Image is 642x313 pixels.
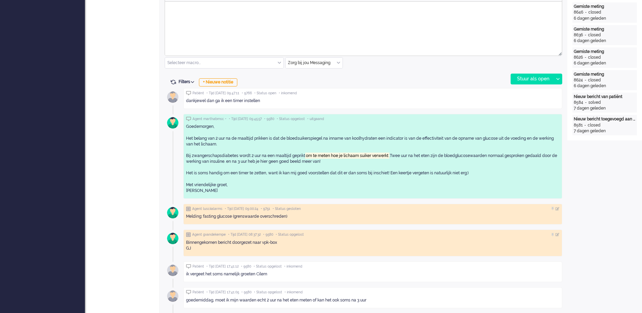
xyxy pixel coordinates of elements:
span: • 9751 [261,207,270,211]
div: 8626 [574,55,583,60]
span: • Status opgelost [276,232,304,237]
div: 7 dagen geleden [574,105,636,111]
img: ic_note_grey.svg [186,207,191,211]
img: ic_chat_grey.svg [186,91,191,95]
span: • 9580 [241,290,252,295]
div: Goedemorgen, Het belang van 2 uur na de maaltijd prikken is dat de bloedsuikerspiegel na inname v... [186,124,560,194]
img: avatar [164,288,181,305]
img: avatar [164,262,181,279]
div: Resize [556,50,562,56]
span: Bij zwangerschapsdiabetes wordt 2 uur na een maaltijd geprikt . [186,153,390,159]
div: 6 dagen geleden [574,38,636,44]
span: • inkomend [279,91,297,96]
span: • inkomend [284,264,302,269]
div: goedemiddag, moet ik mijn waarden echt 2 uur na het eten meten of kan het ook soms na 3 uur [186,297,560,303]
div: Gemiste meting [574,49,636,55]
span: • uitgaand [307,117,324,121]
span: • inkomend [285,290,302,295]
img: ic_note_grey.svg [186,232,191,237]
div: Gemiste meting [574,26,636,32]
span: • Tijd [DATE] 17:41:05 [206,290,239,295]
img: ic_chat_grey.svg [186,264,191,269]
div: dankjewel dan ga ik een timer instellen [186,98,560,104]
div: 8581 [574,122,583,128]
span: Patiënt [192,91,204,96]
img: avatar [164,230,181,247]
span: Patiënt [192,264,204,269]
div: 6 dagen geleden [574,16,636,21]
span: • 9580 [264,117,274,121]
span: • Tijd [DATE] 08:37:32 [228,232,261,237]
div: - [583,122,588,128]
img: avatar [164,89,181,105]
div: + Nieuwe notitie [199,78,237,86]
div: solved [588,100,601,105]
span: • Tijd [DATE] 09:00:24 [225,207,258,211]
div: 8624 [574,77,583,83]
div: Binnengekomen bericht doorgezet naar vpk-box GJ [186,240,560,251]
img: ic_chat_grey.svg [186,117,191,121]
div: - [583,100,588,105]
span: • Status opgelost [254,290,282,295]
span: Agent gvandekempe [192,232,226,237]
div: closed [588,55,601,60]
span: Filters [179,79,197,84]
span: Agent lusciialarms [192,207,222,211]
div: closed [588,32,601,38]
div: 8636 [574,32,583,38]
div: Melding: fasting glucose (grenswaarde overschreden) [186,214,560,219]
div: 8584 [574,100,583,105]
div: 6 dagen geleden [574,83,636,89]
img: ic_chat_grey.svg [186,290,191,294]
span: • Tijd [DATE] 09:45:57 [229,117,262,121]
div: Gemiste meting [574,72,636,77]
span: • Status gesloten [273,207,301,211]
span: Patiënt [192,290,204,295]
div: closed [588,122,601,128]
span: • Status open [254,91,276,96]
div: 8646 [574,9,583,15]
div: closed [588,9,601,15]
div: - [583,77,588,83]
div: Stuur als open [511,74,553,84]
span: • 9580 [241,264,251,269]
iframe: Rich Text Area [165,2,562,50]
span: Agent marthabmsc • [192,117,226,121]
span: • Tijd [DATE] 17:41:12 [206,264,239,269]
div: ik vergeet het soms namelijk groeten Cilem [186,271,560,277]
div: Nieuw bericht toegevoegd aan gesprek [574,116,636,122]
span: • Status opgelost [277,117,305,121]
div: - [583,9,588,15]
div: 6 dagen geleden [574,60,636,66]
img: avatar [164,204,181,221]
span: • Status opgelost [254,264,282,269]
span: • Tijd [DATE] 09:47:11 [206,91,239,96]
div: Nieuw bericht van patiënt [574,94,636,100]
div: - [583,55,588,60]
div: Gemiste meting [574,4,636,9]
div: closed [588,77,601,83]
span: • 9580 [263,232,273,237]
span: • 9766 [242,91,252,96]
div: - [583,32,588,38]
img: avatar [164,114,181,131]
div: 7 dagen geleden [574,128,636,134]
mark: om te meten hoe je lichaam suiker verwerkt [305,153,389,159]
